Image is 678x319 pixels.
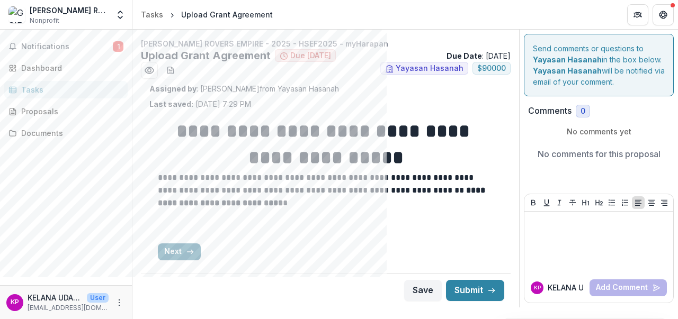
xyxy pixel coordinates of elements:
[290,51,331,60] span: Due [DATE]
[11,299,19,306] div: KELANA UDARA PAHANG
[141,49,271,62] h2: Upload Grant Agreement
[566,196,579,209] button: Strike
[528,126,670,137] p: No comments yet
[540,196,553,209] button: Underline
[141,9,163,20] div: Tasks
[396,64,463,73] span: Yayasan Hasanah
[548,282,584,293] p: KELANA U
[619,196,631,209] button: Ordered List
[404,280,442,301] button: Save
[533,55,602,64] strong: Yayasan Hasanah
[141,38,511,49] p: [PERSON_NAME] ROVERS EMPIRE - 2025 - HSEF2025 - myHarapan
[533,66,602,75] strong: Yayasan Hasanah
[21,127,119,139] div: Documents
[87,293,109,303] p: User
[137,7,277,22] nav: breadcrumb
[632,196,645,209] button: Align Left
[149,98,251,110] p: [DATE] 7:29 PM
[593,196,605,209] button: Heading 2
[113,296,126,309] button: More
[579,196,592,209] button: Heading 1
[113,41,123,52] span: 1
[645,196,658,209] button: Align Center
[524,34,674,96] div: Send comments or questions to in the box below. will be notified via email of your comment.
[141,62,158,79] button: Preview 857d4e24-12fd-4a13-b69d-ca7da54b30bf.pdf
[158,243,201,260] button: Next
[149,84,197,93] strong: Assigned by
[528,106,572,116] h2: Comments
[446,280,504,301] button: Submit
[627,4,648,25] button: Partners
[30,16,59,25] span: Nonprofit
[658,196,671,209] button: Align Right
[527,196,540,209] button: Bold
[4,103,128,120] a: Proposals
[581,107,585,116] span: 0
[477,64,506,73] span: $ 90000
[590,279,667,296] button: Add Comment
[162,62,179,79] button: download-word-button
[4,59,128,77] a: Dashboard
[21,84,119,95] div: Tasks
[447,51,482,60] strong: Due Date
[8,6,25,23] img: GRIFFIN ROVERS EMPIRE
[113,4,128,25] button: Open entity switcher
[4,124,128,142] a: Documents
[149,83,502,94] p: : [PERSON_NAME] from Yayasan Hasanah
[181,9,273,20] div: Upload Grant Agreement
[137,7,167,22] a: Tasks
[4,81,128,98] a: Tasks
[21,42,113,51] span: Notifications
[534,285,541,290] div: KELANA UDARA PAHANG
[447,50,511,61] p: : [DATE]
[653,4,674,25] button: Get Help
[28,303,109,313] p: [EMAIL_ADDRESS][DOMAIN_NAME]
[605,196,618,209] button: Bullet List
[149,99,193,108] strong: Last saved:
[4,38,128,55] button: Notifications1
[553,196,566,209] button: Italicize
[21,62,119,74] div: Dashboard
[28,292,83,303] p: KELANA UDARA [GEOGRAPHIC_DATA]
[30,5,109,16] div: [PERSON_NAME] ROVERS EMPIRE
[21,106,119,117] div: Proposals
[538,148,661,160] p: No comments for this proposal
